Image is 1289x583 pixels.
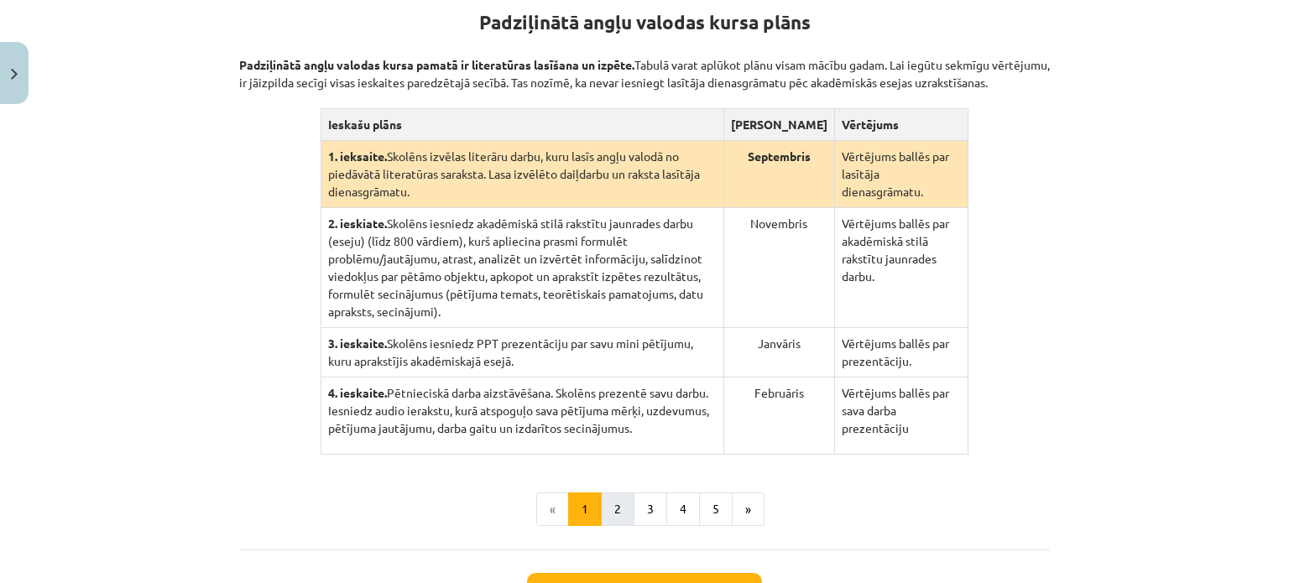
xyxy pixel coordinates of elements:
[479,10,811,34] strong: Padziļinātā angļu valodas kursa plāns
[834,328,968,377] td: Vērtējums ballēs par prezentāciju.
[699,492,733,526] button: 5
[239,57,634,72] strong: Padziļinātā angļu valodas kursa pamatā ir literatūras lasīšana un izpēte.
[731,384,827,402] p: Februāris
[328,148,387,164] strong: 1. ieksaite.
[834,141,968,208] td: Vērtējums ballēs par lasītāja dienasgrāmatu.
[601,492,634,526] button: 2
[666,492,700,526] button: 4
[321,328,723,377] td: Skolēns iesniedz PPT prezentāciju par savu mini pētījumu, kuru aprakstījis akadēmiskajā esejā.
[321,109,723,141] th: Ieskašu plāns
[328,336,387,351] strong: 3. ieskaite.
[328,216,387,231] strong: 2. ieskiate.
[748,148,811,164] strong: Septembris
[321,208,723,328] td: Skolēns iesniedz akadēmiskā stilā rakstītu jaunrades darbu (eseju) (līdz 800 vārdiem), kurš aplie...
[732,492,765,526] button: »
[723,109,834,141] th: [PERSON_NAME]
[11,69,18,80] img: icon-close-lesson-0947bae3869378f0d4975bcd49f059093ad1ed9edebbc8119c70593378902aed.svg
[239,39,1050,91] p: Tabulā varat aplūkot plānu visam mācību gadam. Lai iegūtu sekmīgu vērtējumu, ir jāizpilda secīgi ...
[834,208,968,328] td: Vērtējums ballēs par akadēmiskā stilā rakstītu jaunrades darbu.
[834,109,968,141] th: Vērtējums
[328,385,387,400] strong: 4. ieskaite.
[328,384,717,437] p: Pētnieciskā darba aizstāvēšana. Skolēns prezentē savu darbu. Iesniedz audio ierakstu, kurā atspog...
[239,492,1050,526] nav: Page navigation example
[723,328,834,377] td: Janvāris
[834,377,968,455] td: Vērtējums ballēs par sava darba prezentāciju
[634,492,667,526] button: 3
[568,492,602,526] button: 1
[321,141,723,208] td: Skolēns izvēlas literāru darbu, kuru lasīs angļu valodā no piedāvātā literatūras saraksta. Lasa i...
[723,208,834,328] td: Novembris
